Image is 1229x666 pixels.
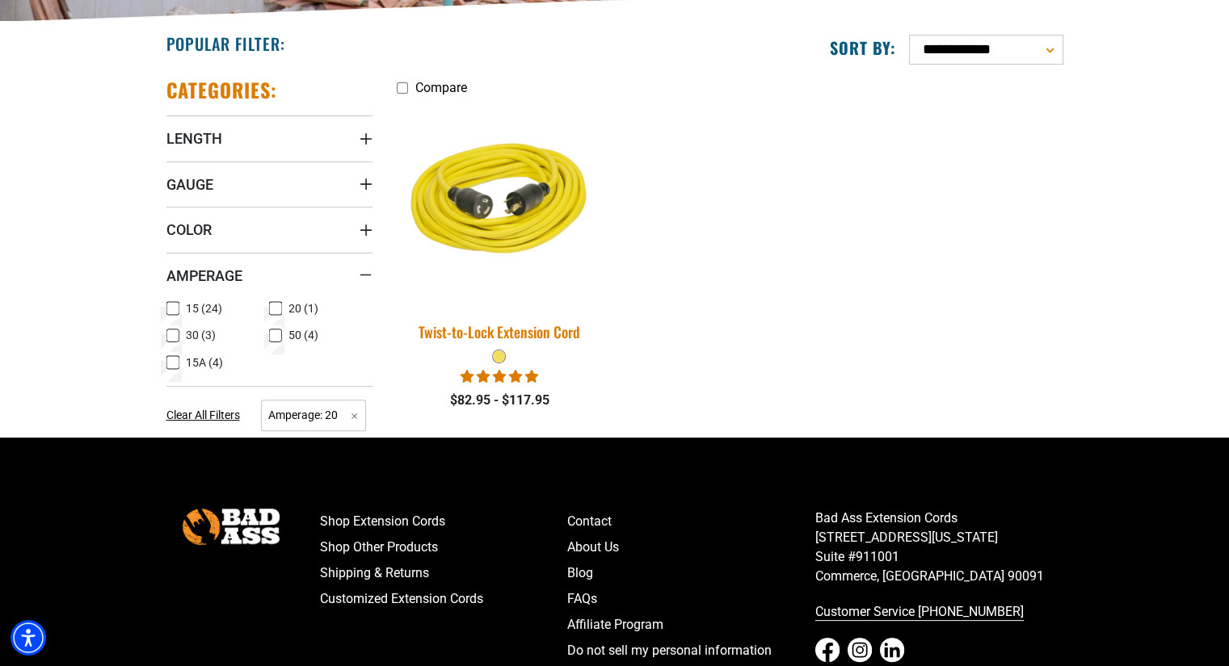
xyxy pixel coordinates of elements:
[186,329,216,341] span: 30 (3)
[288,303,318,314] span: 20 (1)
[567,509,815,534] a: Contact
[261,400,366,431] span: Amperage: 20
[320,586,568,612] a: Customized Extension Cords
[320,509,568,534] a: Shop Extension Cords
[166,266,242,285] span: Amperage
[183,509,280,545] img: Bad Ass Extension Cords
[567,534,815,560] a: About Us
[166,408,240,421] span: Clear All Filters
[386,101,612,308] img: yellow
[567,612,815,638] a: Affiliate Program
[261,407,366,422] a: Amperage: 20
[166,33,285,54] h2: Popular Filter:
[397,391,603,410] div: $82.95 - $117.95
[397,325,603,339] div: Twist-to-Lock Extension Cord
[166,129,222,148] span: Length
[815,509,1063,586] p: Bad Ass Extension Cords [STREET_ADDRESS][US_STATE] Suite #911001 Commerce, [GEOGRAPHIC_DATA] 90091
[461,369,538,384] span: 5.00 stars
[815,599,1063,625] a: call 833-674-1699
[320,560,568,586] a: Shipping & Returns
[166,77,278,103] h2: Categories:
[848,638,872,662] a: Instagram - open in a new tab
[166,253,372,298] summary: Amperage
[166,161,372,207] summary: Gauge
[567,586,815,612] a: FAQs
[830,37,896,58] label: Sort by:
[567,638,815,664] a: Do not sell my personal information
[567,560,815,586] a: Blog
[166,407,246,424] a: Clear All Filters
[415,80,467,95] span: Compare
[397,103,603,349] a: yellow Twist-to-Lock Extension Cord
[166,115,372,161] summary: Length
[815,638,840,662] a: Facebook - open in a new tab
[186,303,222,314] span: 15 (24)
[166,220,212,239] span: Color
[166,175,213,194] span: Gauge
[11,620,46,656] div: Accessibility Menu
[880,638,904,662] a: LinkedIn - open in a new tab
[288,329,318,341] span: 50 (4)
[320,534,568,560] a: Shop Other Products
[186,357,223,368] span: 15A (4)
[166,207,372,252] summary: Color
